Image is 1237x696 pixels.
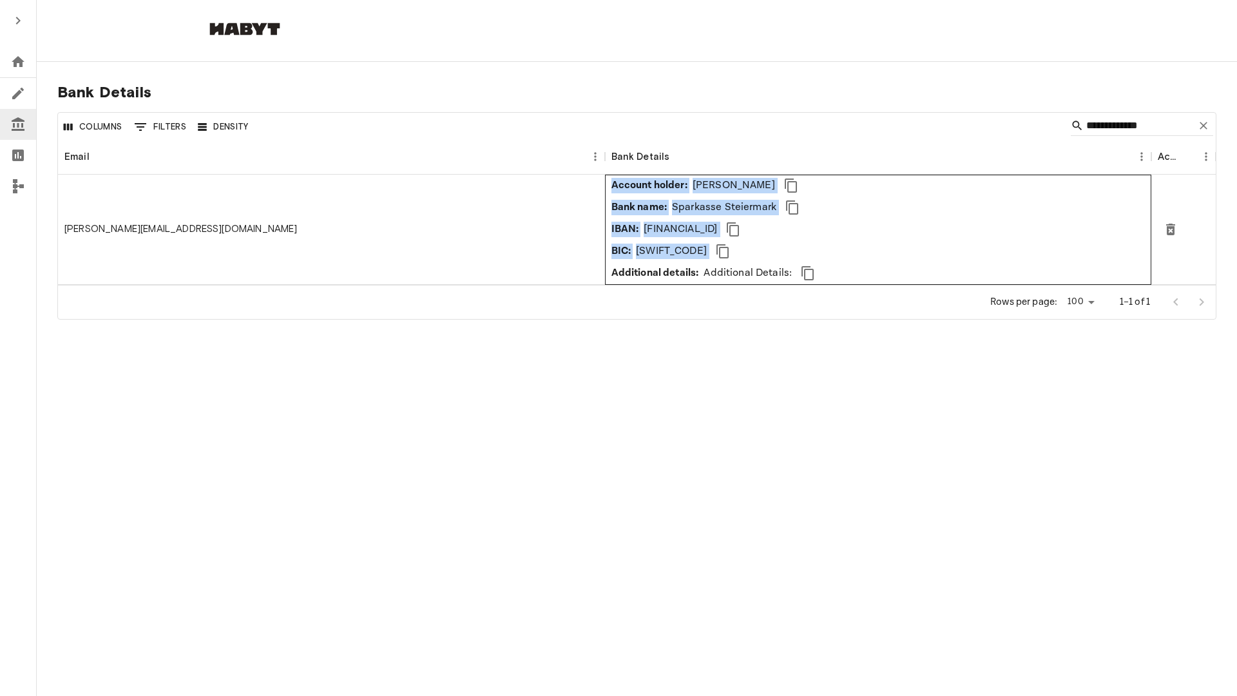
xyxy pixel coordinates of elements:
button: Menu [1132,147,1151,166]
button: Sort [1178,148,1196,166]
div: Actions [1158,139,1178,175]
div: Search [1071,115,1213,139]
p: Sparkasse Steiermark [672,200,776,215]
div: Bank Details [611,139,670,175]
p: Account holder: [611,178,687,193]
p: BIC: [611,244,631,259]
div: Actions [1151,139,1216,175]
p: [SWIFT_CODE] [636,244,707,259]
p: Additional Details: [704,266,792,281]
div: Email [58,139,605,175]
p: IBAN: [611,222,639,237]
button: Show filters [131,117,190,137]
img: Habyt [206,23,283,35]
p: [PERSON_NAME] [693,178,775,193]
button: Menu [1196,147,1216,166]
button: Menu [586,147,605,166]
div: 100 [1062,293,1098,311]
div: Bank Details [605,139,1152,175]
button: Density [195,117,252,137]
p: [FINANCIAL_ID] [644,222,717,237]
p: 1–1 of 1 [1120,295,1150,309]
p: Bank name: [611,200,667,215]
div: Email [64,139,90,175]
p: Rows per page: [990,295,1057,309]
button: Select columns [61,117,126,137]
button: Sort [669,148,687,166]
div: marie.chougar@gmail.com [64,222,298,236]
p: Additional details: [611,266,699,281]
button: Clear [1194,116,1213,135]
button: Sort [90,148,108,166]
span: Bank Details [57,82,1216,102]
